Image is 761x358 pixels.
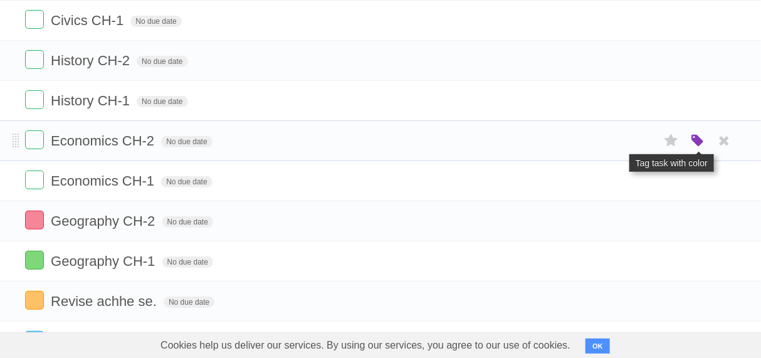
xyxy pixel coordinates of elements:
span: Civics CH-1 [51,13,127,28]
label: Done [25,211,44,229]
label: Star task [659,130,683,151]
span: Geography CH-2 [51,213,158,229]
span: History CH-1 [51,93,133,108]
label: Done [25,10,44,29]
span: No due date [130,16,181,27]
span: No due date [164,297,214,308]
span: No due date [162,216,213,228]
span: Economics CH-2 [51,133,157,149]
label: Done [25,331,44,350]
span: History CH-2 [51,53,133,68]
span: No due date [137,56,187,67]
label: Done [25,251,44,270]
label: Done [25,171,44,189]
span: No due date [161,136,212,147]
span: No due date [137,96,187,107]
label: Done [25,90,44,109]
span: Revise achhe se. [51,293,160,309]
label: Done [25,130,44,149]
label: Done [25,50,44,69]
span: Economics CH-1 [51,173,157,189]
span: Geography CH-1 [51,253,158,269]
span: Cookies help us deliver our services. By using our services, you agree to our use of cookies. [148,333,583,358]
button: OK [585,339,610,354]
label: Done [25,291,44,310]
span: No due date [162,256,213,268]
span: No due date [161,176,212,187]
